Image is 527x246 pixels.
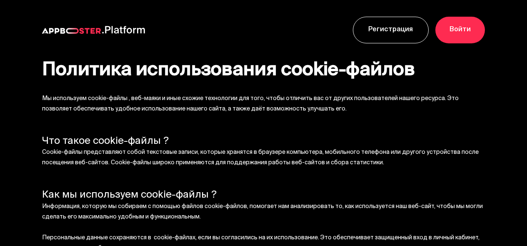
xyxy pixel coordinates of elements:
a: Регистрация [353,17,429,43]
h2: Что такое cookie-файлы ? [42,136,485,148]
p: Cookie-файлы представляют собой текстовые записи, которые хранятся в браузере компьютера, мобильн... [42,147,485,168]
a: Войти [435,17,485,43]
p: Мы используем cookie-файлы , веб-маяки и иные схожие технологии для того, чтобы отличить вас от д... [42,93,485,114]
h1: Политика использования cookie-файлов [42,60,485,82]
h2: Как мы используем cookie-файлы ? [42,190,485,201]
